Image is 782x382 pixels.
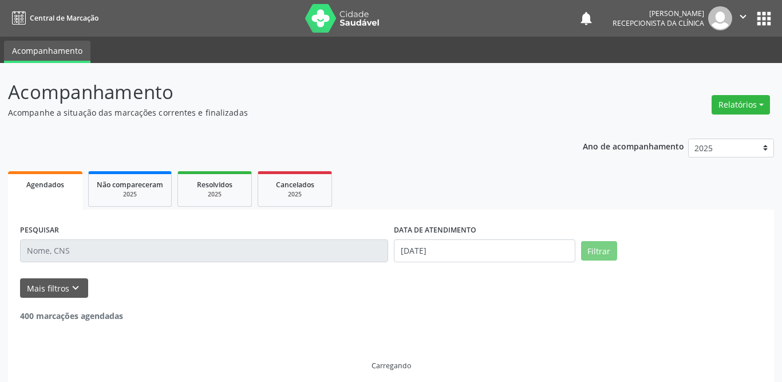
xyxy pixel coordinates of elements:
[197,180,232,190] span: Resolvidos
[8,78,544,107] p: Acompanhamento
[578,10,594,26] button: notifications
[97,180,163,190] span: Não compareceram
[583,139,684,153] p: Ano de acompanhamento
[394,222,476,239] label: DATA DE ATENDIMENTO
[732,6,754,30] button: 
[20,239,388,262] input: Nome, CNS
[26,180,64,190] span: Agendados
[394,239,575,262] input: Selecione um intervalo
[737,10,749,23] i: 
[708,6,732,30] img: img
[8,9,98,27] a: Central de Marcação
[97,190,163,199] div: 2025
[4,41,90,63] a: Acompanhamento
[20,222,59,239] label: PESQUISAR
[20,310,123,321] strong: 400 marcações agendadas
[186,190,243,199] div: 2025
[20,278,88,298] button: Mais filtroskeyboard_arrow_down
[613,18,704,28] span: Recepcionista da clínica
[712,95,770,115] button: Relatórios
[8,107,544,119] p: Acompanhe a situação das marcações correntes e finalizadas
[276,180,314,190] span: Cancelados
[372,361,411,371] div: Carregando
[69,282,82,294] i: keyboard_arrow_down
[581,241,617,261] button: Filtrar
[613,9,704,18] div: [PERSON_NAME]
[30,13,98,23] span: Central de Marcação
[266,190,323,199] div: 2025
[754,9,774,29] button: apps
